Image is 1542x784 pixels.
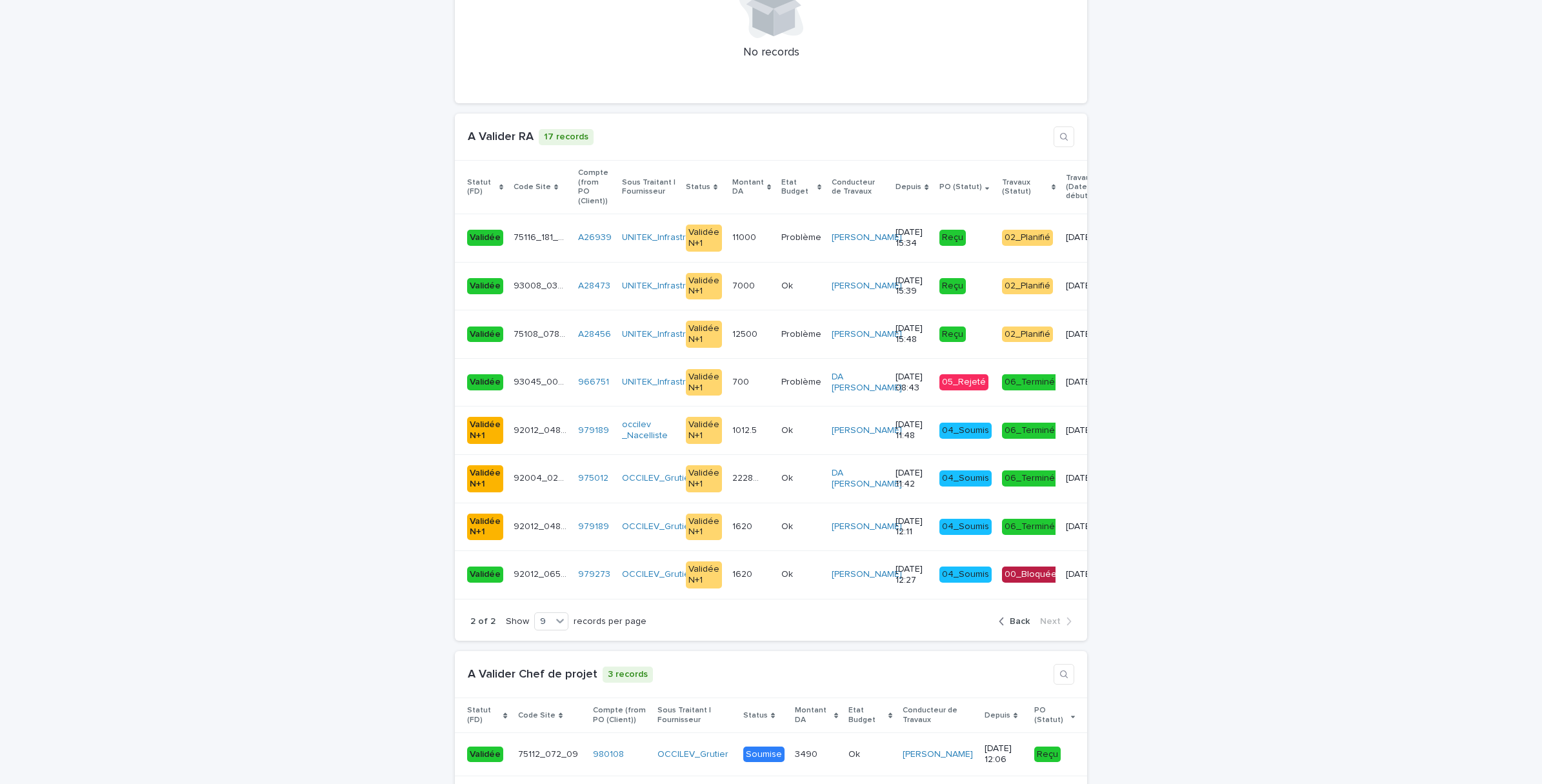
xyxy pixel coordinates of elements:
div: Validée N+1 [467,514,503,541]
button: Next [1035,616,1072,627]
div: Validée [467,747,503,763]
p: Ok [848,747,863,760]
div: Validée N+1 [467,465,503,492]
a: UNITEK_Infrastructure [622,232,712,243]
p: Ok [781,567,796,580]
div: 06_Terminée [1002,470,1063,487]
div: Validée N+1 [686,561,722,588]
div: 02_Planifié [1002,327,1053,343]
p: [DATE] 15:34 [896,227,928,249]
p: [DATE] 11:42 [896,468,928,490]
a: OCCILEV_Grutier [622,521,693,532]
p: [DATE] 12:27 [896,564,928,586]
p: Statut (FD) [467,176,496,199]
a: A28473 [578,281,610,292]
p: Status [743,709,768,723]
div: Reçu [1034,747,1061,763]
tr: Validée N+192012_048_0492012_048_04 979189 occilev _Nacelliste Validée N+11012.51012.5 OkOk [PERS... [455,407,1114,455]
a: [PERSON_NAME] [832,569,902,580]
p: Travaux (Statut) [1002,176,1048,199]
p: 92004_024_01 [514,470,570,484]
p: 93045_009_01 [514,374,570,388]
a: [PERSON_NAME] [832,425,902,436]
a: 966751 [578,377,609,388]
p: [DATE] [1066,232,1101,243]
div: 06_Terminée [1002,374,1063,390]
p: 2 of 2 [470,616,496,627]
div: 04_Soumis [939,470,992,487]
p: Depuis [896,180,921,194]
div: 00_Bloquée [1002,567,1059,583]
div: 04_Soumis [939,423,992,439]
p: Problème [781,374,824,388]
p: 17 records [539,129,594,145]
div: Validée N+1 [686,225,722,252]
p: Ok [781,519,796,532]
p: records per page [574,616,646,627]
div: Validée N+1 [686,273,722,300]
p: [DATE] 08:43 [896,372,928,394]
p: 11000 [732,230,759,243]
p: Problème [781,327,824,340]
p: Depuis [985,709,1010,723]
p: 2228.57 [732,470,762,484]
div: 04_Soumis [939,519,992,535]
a: [PERSON_NAME] [832,521,902,532]
span: Next [1040,617,1061,626]
p: 75112_072_09 [518,747,581,760]
p: 92012_065_03 [514,567,570,580]
p: 1620 [732,519,755,532]
p: [DATE] [1066,425,1101,436]
p: Sous Traitant | Fournisseur [657,703,734,727]
div: Validée N+1 [467,417,503,444]
a: UNITEK_Infrastructure [622,377,712,388]
p: 75108_078_02 [514,327,570,340]
p: Travaux (Date début) [1066,171,1094,204]
p: Sous Traitant | Fournisseur [622,176,676,199]
p: 92012_048_04 [514,519,570,532]
a: [PERSON_NAME] [832,329,902,340]
div: 04_Soumis [939,567,992,583]
a: UNITEK_Infrastructure [622,329,712,340]
div: 05_Rejeté [939,374,988,390]
p: [DATE] 12:11 [896,516,928,538]
a: occilev _Nacelliste [622,419,676,441]
a: 979189 [578,521,609,532]
div: 02_Planifié [1002,278,1053,294]
p: Ok [781,423,796,436]
div: Validée N+1 [686,514,722,541]
p: 12500 [732,327,760,340]
p: 1620 [732,567,755,580]
p: Montant DA [732,176,764,199]
a: [PERSON_NAME] [832,281,902,292]
p: 3 records [603,667,653,683]
tr: Validée75112_072_0975112_072_09 980108 OCCILEV_Grutier Soumise34903490 OkOk [PERSON_NAME] [DATE] ... [455,733,1087,776]
p: [DATE] [1066,329,1101,340]
div: 06_Terminée [1002,519,1063,535]
a: [PERSON_NAME] [903,749,973,760]
p: [DATE] [1066,473,1101,484]
button: Back [999,616,1035,627]
a: 979273 [578,569,610,580]
a: OCCILEV_Grutier [622,569,693,580]
p: PO (Statut) [1034,703,1068,727]
div: 02_Planifié [1002,230,1053,246]
div: Reçu [939,230,966,246]
a: [PERSON_NAME] [832,232,902,243]
p: 700 [732,374,752,388]
span: Back [1010,617,1030,626]
a: DA [PERSON_NAME] [832,372,902,394]
p: [DATE] 12:06 [985,743,1024,765]
p: Statut (FD) [467,703,500,727]
h1: A Valider RA [468,130,534,145]
div: Validée N+1 [686,465,722,492]
p: [DATE] 15:39 [896,276,928,297]
div: Validée N+1 [686,369,722,396]
p: Problème [781,230,824,243]
a: UNITEK_Infrastructure [622,281,712,292]
p: Etat Budget [848,703,885,727]
p: Code Site [514,180,551,194]
p: PO (Statut) [939,180,982,194]
h1: A Valider Chef de projet [468,668,597,682]
p: [DATE] [1066,569,1101,580]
